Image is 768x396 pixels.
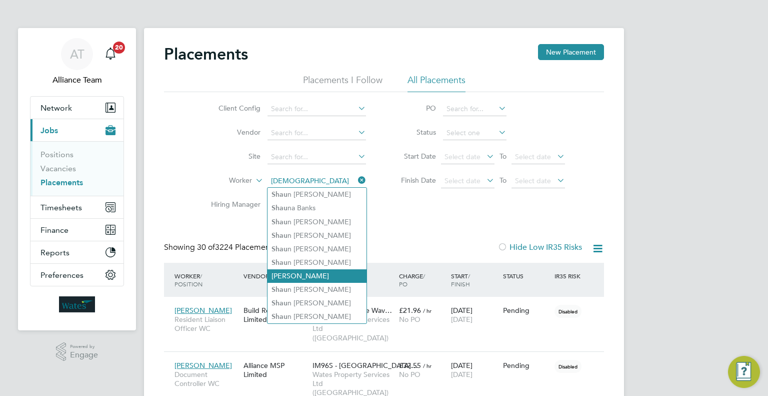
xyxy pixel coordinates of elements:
input: Search for... [443,102,506,116]
span: / PO [399,272,425,288]
span: £21.96 [399,306,421,315]
span: / Position [174,272,202,288]
span: 30 of [197,242,215,252]
li: n [PERSON_NAME] [267,229,366,242]
span: Select date [515,152,551,161]
label: Finish Date [391,176,436,185]
a: Positions [40,150,73,159]
input: Search for... [267,150,366,164]
span: Wates Property Services Ltd ([GEOGRAPHIC_DATA]) [312,315,394,342]
span: Disabled [554,360,581,373]
h2: Placements [164,44,248,64]
div: [DATE] [448,301,500,329]
span: Document Controller WC [174,370,238,388]
a: 20 [100,38,120,70]
button: New Placement [538,44,604,60]
button: Finance [30,219,123,241]
b: Shau [271,312,287,321]
input: Search for... [267,126,366,140]
span: Finance [40,225,68,235]
span: Disabled [554,305,581,318]
input: Select one [443,126,506,140]
div: Pending [503,306,550,315]
li: n [PERSON_NAME] [267,310,366,323]
a: ATAlliance Team [30,38,124,86]
label: Start Date [391,152,436,161]
div: [DATE] [448,356,500,384]
span: Select date [444,152,480,161]
label: Hide Low IR35 Risks [497,242,582,252]
label: Vendor [203,128,260,137]
b: Shau [271,190,287,199]
label: Status [391,128,436,137]
a: Go to home page [30,296,124,312]
div: Start [448,267,500,293]
span: Jobs [40,126,58,135]
span: 20 [113,42,125,54]
span: IM96S - [GEOGRAPHIC_DATA]… [312,361,418,370]
span: Select date [515,176,551,185]
span: No PO [399,315,420,324]
input: Search for... [267,102,366,116]
li: n [PERSON_NAME] [267,283,366,296]
label: Hiring Manager [203,200,260,209]
button: Network [30,97,123,119]
span: Select date [444,176,480,185]
li: n [PERSON_NAME] [267,215,366,229]
li: All Placements [407,74,465,92]
li: na Banks [267,201,366,215]
li: [PERSON_NAME] [267,269,366,282]
li: n [PERSON_NAME] [267,256,366,269]
img: wates-logo-retina.png [59,296,95,312]
span: [PERSON_NAME] [174,361,232,370]
a: [PERSON_NAME]Resident Liaison Officer WCBuild Recruitment LimitedIM93N - Riverside Wav…Wates Prop... [172,300,604,309]
button: Engage Resource Center [728,356,760,388]
b: Shau [271,231,287,240]
span: Engage [70,351,98,359]
li: n [PERSON_NAME] [267,242,366,256]
span: No PO [399,370,420,379]
span: 3224 Placements [197,242,276,252]
span: / Finish [451,272,470,288]
span: Powered by [70,342,98,351]
span: [PERSON_NAME] [174,306,232,315]
span: AT [70,48,84,61]
button: Reports [30,241,123,263]
div: Charge [396,267,448,293]
span: Alliance Team [30,74,124,86]
span: Network [40,103,72,113]
button: Preferences [30,264,123,286]
b: Shau [271,299,287,307]
nav: Main navigation [18,28,136,330]
label: Site [203,152,260,161]
a: Vacancies [40,164,76,173]
b: Shau [271,258,287,267]
span: To [496,150,509,163]
label: Client Config [203,104,260,113]
span: / hr [423,362,431,369]
label: PO [391,104,436,113]
div: Jobs [30,141,123,196]
div: Vendor [241,267,310,285]
span: £32.55 [399,361,421,370]
div: IR35 Risk [552,267,586,285]
button: Timesheets [30,196,123,218]
span: Timesheets [40,203,82,212]
b: Shau [271,285,287,294]
li: n [PERSON_NAME] [267,188,366,201]
b: Shau [271,245,287,253]
div: Pending [503,361,550,370]
div: Showing [164,242,278,253]
div: Build Recruitment Limited [241,301,310,329]
span: To [496,174,509,187]
button: Jobs [30,119,123,141]
span: [DATE] [451,315,472,324]
b: Shau [271,204,287,212]
div: Worker [172,267,241,293]
div: Status [500,267,552,285]
span: Resident Liaison Officer WC [174,315,238,333]
span: Reports [40,248,69,257]
span: Preferences [40,270,83,280]
a: Placements [40,178,83,187]
div: Alliance MSP Limited [241,356,310,384]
